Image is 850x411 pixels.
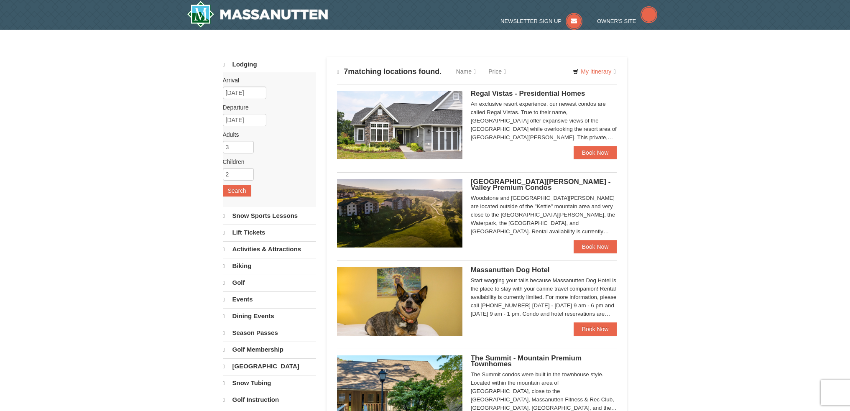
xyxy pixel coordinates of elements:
[223,291,316,307] a: Events
[482,63,512,80] a: Price
[597,18,657,24] a: Owner's Site
[471,276,617,318] div: Start wagging your tails because Massanutten Dog Hotel is the place to stay with your canine trav...
[223,241,316,257] a: Activities & Attractions
[223,308,316,324] a: Dining Events
[223,130,310,139] label: Adults
[223,258,316,274] a: Biking
[450,63,482,80] a: Name
[500,18,582,24] a: Newsletter Sign Up
[223,358,316,374] a: [GEOGRAPHIC_DATA]
[337,91,462,159] img: 19218991-1-902409a9.jpg
[500,18,562,24] span: Newsletter Sign Up
[471,100,617,142] div: An exclusive resort experience, our newest condos are called Regal Vistas. True to their name, [G...
[223,225,316,240] a: Lift Tickets
[597,18,636,24] span: Owner's Site
[223,392,316,408] a: Golf Instruction
[187,1,328,28] a: Massanutten Resort
[337,67,442,76] h4: matching locations found.
[337,179,462,248] img: 19219041-4-ec11c166.jpg
[574,240,617,253] a: Book Now
[567,65,621,78] a: My Itinerary
[337,267,462,336] img: 27428181-5-81c892a3.jpg
[223,185,251,197] button: Search
[223,76,310,84] label: Arrival
[223,325,316,341] a: Season Passes
[471,89,585,97] span: Regal Vistas - Presidential Homes
[344,67,348,76] span: 7
[471,354,582,368] span: The Summit - Mountain Premium Townhomes
[574,146,617,159] a: Book Now
[223,158,310,166] label: Children
[471,178,611,191] span: [GEOGRAPHIC_DATA][PERSON_NAME] - Valley Premium Condos
[471,266,550,274] span: Massanutten Dog Hotel
[574,322,617,336] a: Book Now
[223,275,316,291] a: Golf
[223,342,316,357] a: Golf Membership
[223,103,310,112] label: Departure
[223,57,316,72] a: Lodging
[223,208,316,224] a: Snow Sports Lessons
[187,1,328,28] img: Massanutten Resort Logo
[471,194,617,236] div: Woodstone and [GEOGRAPHIC_DATA][PERSON_NAME] are located outside of the "Kettle" mountain area an...
[223,375,316,391] a: Snow Tubing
